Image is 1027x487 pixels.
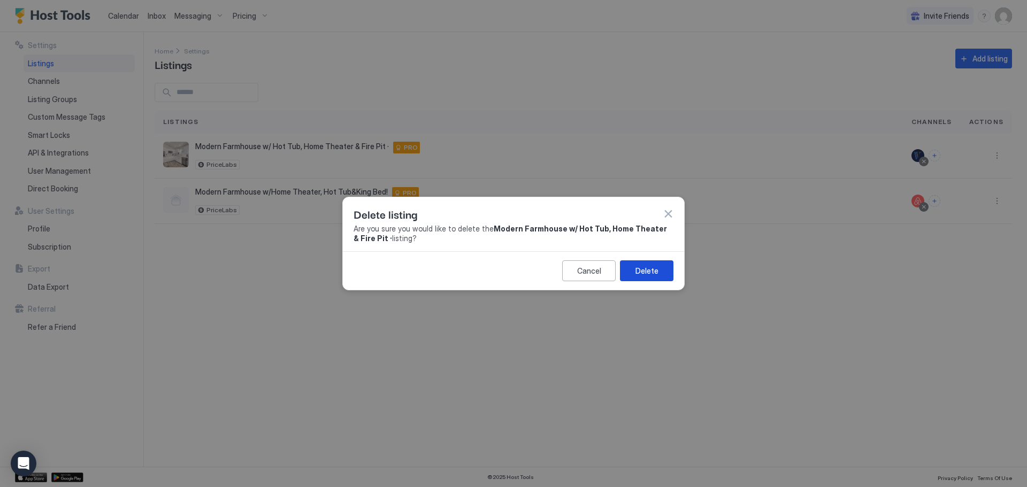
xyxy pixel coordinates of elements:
[354,224,673,243] span: Are you sure you would like to delete the listing?
[620,260,673,281] button: Delete
[635,265,658,276] div: Delete
[354,206,417,222] span: Delete listing
[562,260,616,281] button: Cancel
[577,265,601,276] div: Cancel
[11,451,36,476] div: Open Intercom Messenger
